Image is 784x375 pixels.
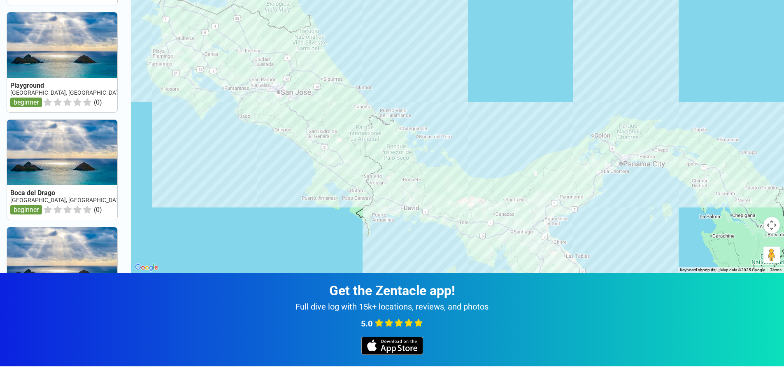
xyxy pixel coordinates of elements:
span: 5.0 [361,319,372,328]
div: Full dive log with 15k+ locations, reviews, and photos [10,302,774,312]
button: Drag Pegman onto the map to open Street View [763,247,780,263]
img: iOS app store [361,337,423,355]
a: iOS app store [361,349,423,356]
div: Get the Zentacle app! [10,283,774,298]
img: Google [133,262,160,273]
a: [GEOGRAPHIC_DATA], [GEOGRAPHIC_DATA] [10,89,124,96]
button: Map camera controls [763,217,780,233]
button: Keyboard shortcuts [680,267,715,273]
span: Map data ©2025 Google [720,268,765,272]
a: Open this area in Google Maps (opens a new window) [133,262,160,273]
a: Terms [770,268,782,272]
